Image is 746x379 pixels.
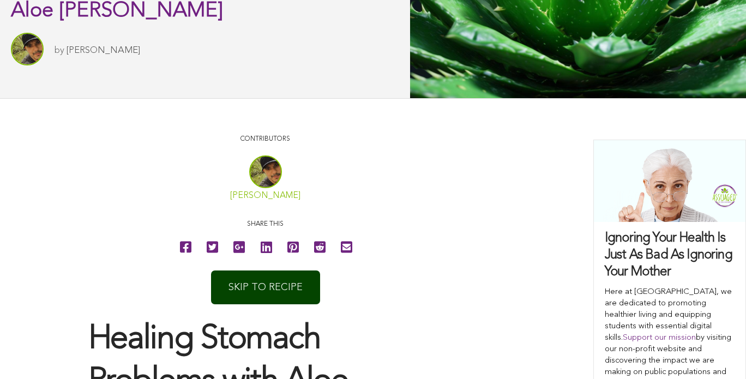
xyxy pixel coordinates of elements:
p: Share this [88,219,443,230]
a: SKIP TO RECIPE [211,270,320,304]
img: Jose Diaz [11,33,44,65]
a: [PERSON_NAME] [67,46,140,55]
iframe: Chat Widget [691,327,746,379]
span: by [55,46,64,55]
a: [PERSON_NAME] [230,191,300,200]
p: CONTRIBUTORS [88,134,443,145]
